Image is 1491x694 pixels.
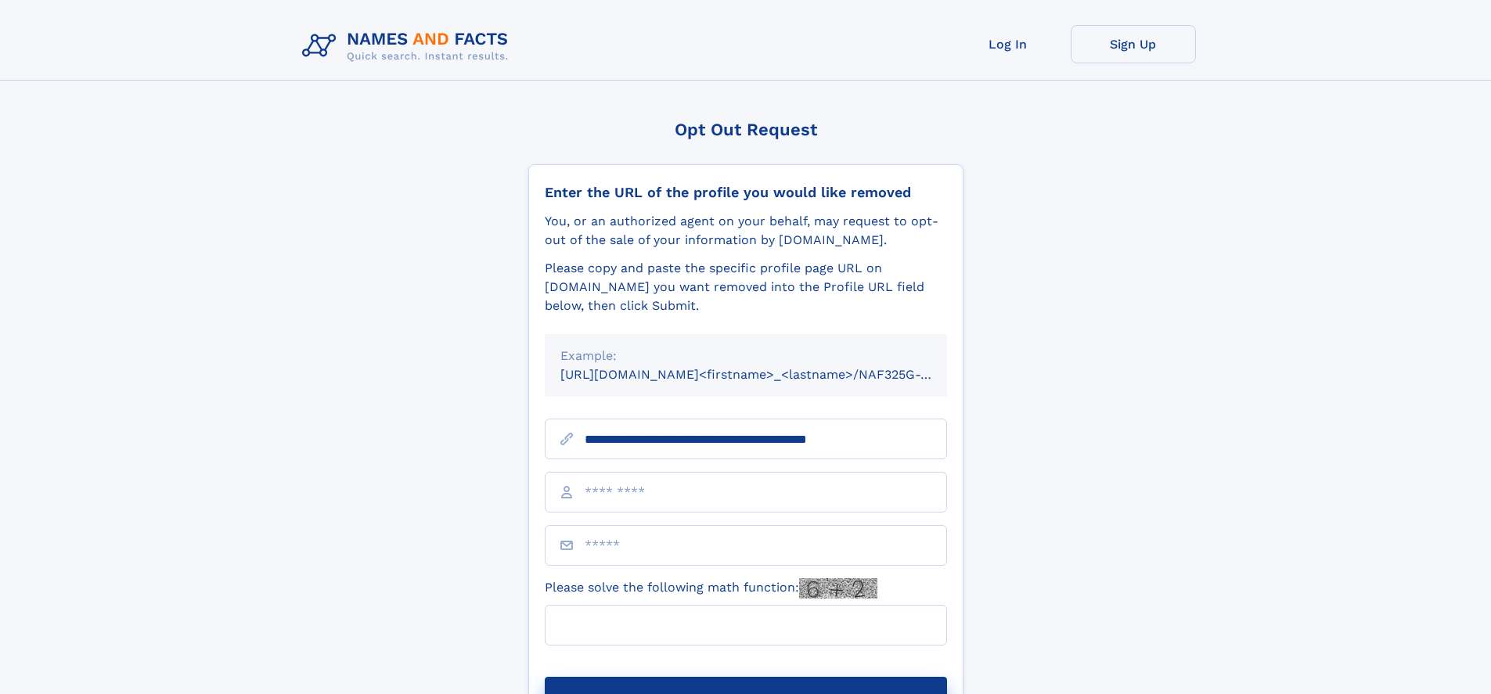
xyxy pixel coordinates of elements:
small: [URL][DOMAIN_NAME]<firstname>_<lastname>/NAF325G-xxxxxxxx [560,367,977,382]
div: Opt Out Request [528,120,963,139]
div: Enter the URL of the profile you would like removed [545,184,947,201]
div: You, or an authorized agent on your behalf, may request to opt-out of the sale of your informatio... [545,212,947,250]
label: Please solve the following math function: [545,578,877,599]
img: Logo Names and Facts [296,25,521,67]
div: Please copy and paste the specific profile page URL on [DOMAIN_NAME] you want removed into the Pr... [545,259,947,315]
div: Example: [560,347,931,365]
a: Sign Up [1071,25,1196,63]
a: Log In [945,25,1071,63]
